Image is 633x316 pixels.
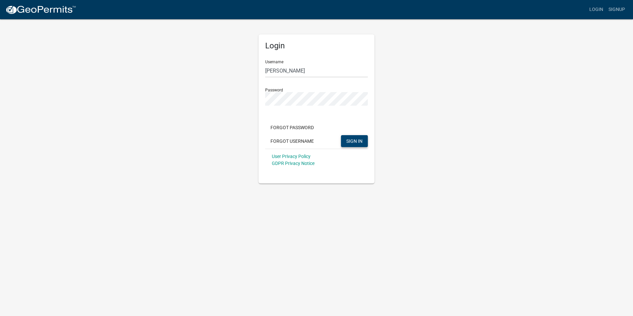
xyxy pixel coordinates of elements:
span: SIGN IN [346,138,363,143]
button: SIGN IN [341,135,368,147]
button: Forgot Username [265,135,319,147]
a: Signup [606,3,628,16]
a: GDPR Privacy Notice [272,161,315,166]
a: Login [587,3,606,16]
a: User Privacy Policy [272,154,311,159]
h5: Login [265,41,368,51]
button: Forgot Password [265,122,319,133]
